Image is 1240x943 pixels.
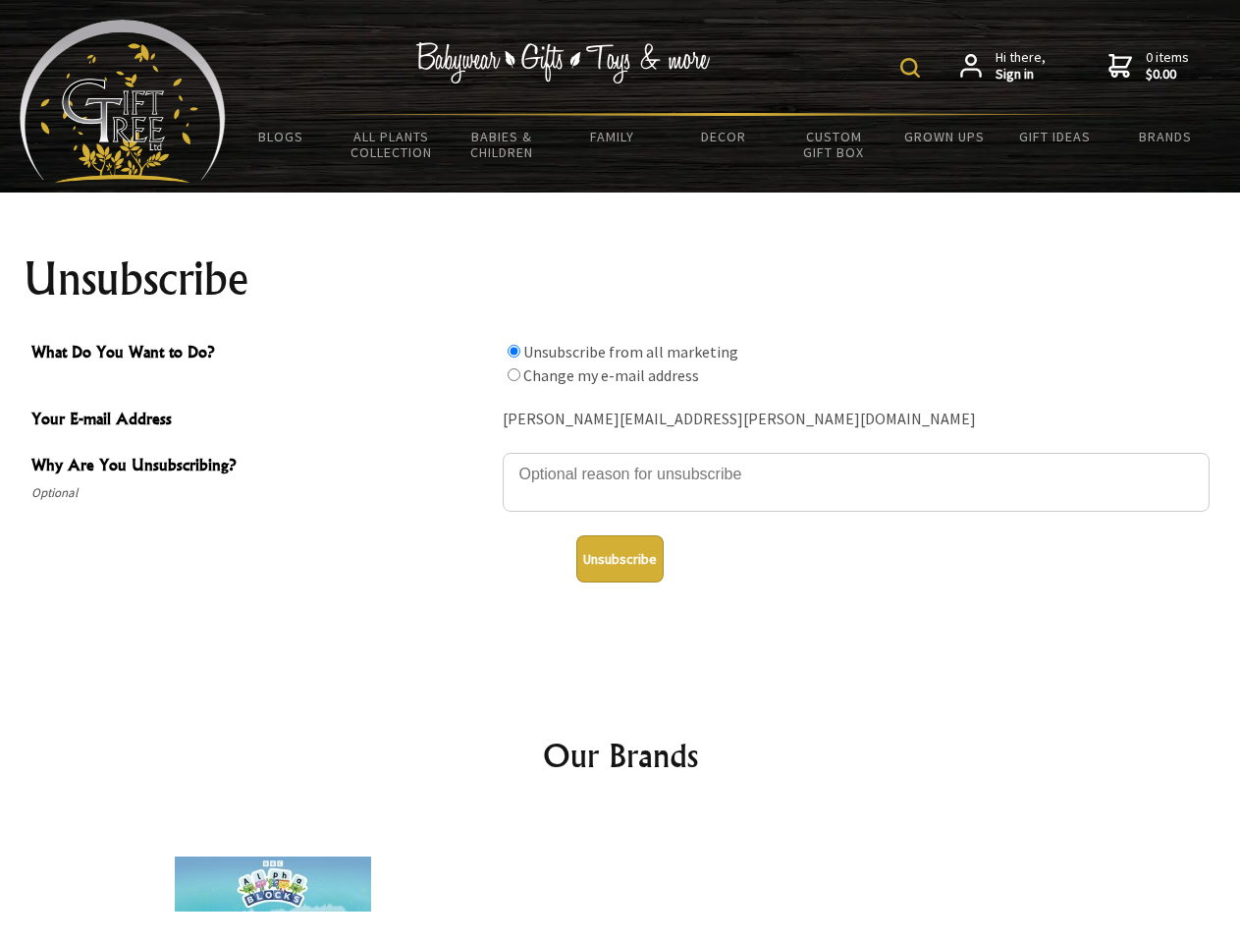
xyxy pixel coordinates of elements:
a: All Plants Collection [337,116,448,173]
a: Babies & Children [447,116,558,173]
label: Unsubscribe from all marketing [523,342,738,361]
a: Family [558,116,669,157]
span: Optional [31,481,493,505]
textarea: Why Are You Unsubscribing? [503,453,1210,512]
a: BLOGS [226,116,337,157]
button: Unsubscribe [576,535,664,582]
img: Babywear - Gifts - Toys & more [416,42,711,83]
label: Change my e-mail address [523,365,699,385]
input: What Do You Want to Do? [508,368,520,381]
span: Why Are You Unsubscribing? [31,453,493,481]
a: Custom Gift Box [779,116,890,173]
a: Gift Ideas [999,116,1110,157]
span: Your E-mail Address [31,407,493,435]
span: Hi there, [996,49,1046,83]
a: Grown Ups [889,116,999,157]
h2: Our Brands [39,732,1202,779]
a: Decor [668,116,779,157]
a: 0 items$0.00 [1108,49,1189,83]
a: Brands [1110,116,1221,157]
img: Babyware - Gifts - Toys and more... [20,20,226,183]
span: What Do You Want to Do? [31,340,493,368]
input: What Do You Want to Do? [508,345,520,358]
span: 0 items [1146,48,1189,83]
div: [PERSON_NAME][EMAIL_ADDRESS][PERSON_NAME][DOMAIN_NAME] [503,405,1210,435]
strong: $0.00 [1146,66,1189,83]
a: Hi there,Sign in [960,49,1046,83]
strong: Sign in [996,66,1046,83]
img: product search [900,58,920,78]
h1: Unsubscribe [24,255,1217,303]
